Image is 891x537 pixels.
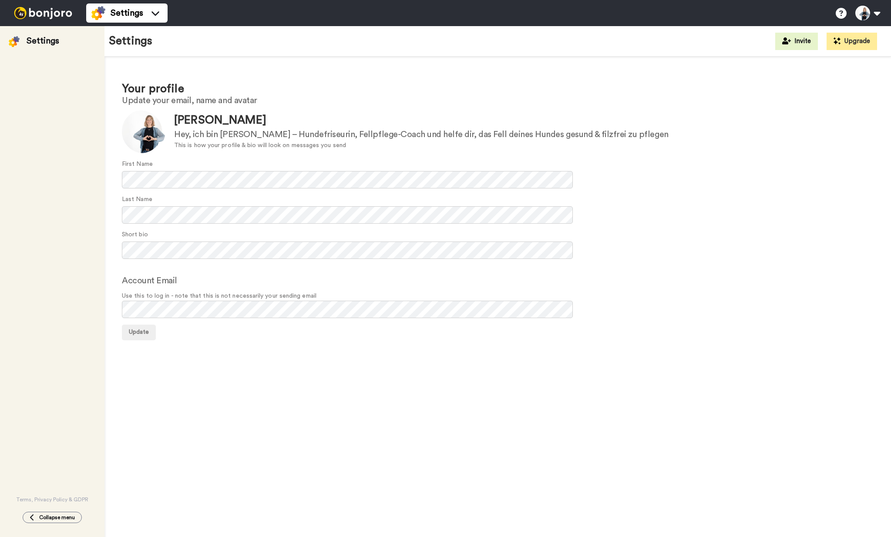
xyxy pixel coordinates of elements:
span: Collapse menu [39,514,75,521]
img: bj-logo-header-white.svg [10,7,76,19]
h2: Update your email, name and avatar [122,96,874,105]
span: Use this to log in - note that this is not necessarily your sending email [122,292,874,301]
div: Hey, ich bin [PERSON_NAME] – Hundefriseurin, Fellpflege-Coach und helfe dir, das Fell deines Hund... [174,128,669,141]
button: Collapse menu [23,512,82,523]
img: settings-colored.svg [91,6,105,20]
img: settings-colored.svg [9,36,20,47]
span: Update [129,329,149,335]
label: Account Email [122,274,177,287]
button: Upgrade [827,33,877,50]
span: Settings [111,7,143,19]
button: Invite [775,33,818,50]
label: Short bio [122,230,148,239]
label: Last Name [122,195,152,204]
h1: Settings [109,35,152,47]
div: [PERSON_NAME] [174,112,669,128]
div: This is how your profile & bio will look on messages you send [174,141,669,150]
h1: Your profile [122,83,874,95]
div: Settings [27,35,59,47]
label: First Name [122,160,153,169]
button: Update [122,325,156,340]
